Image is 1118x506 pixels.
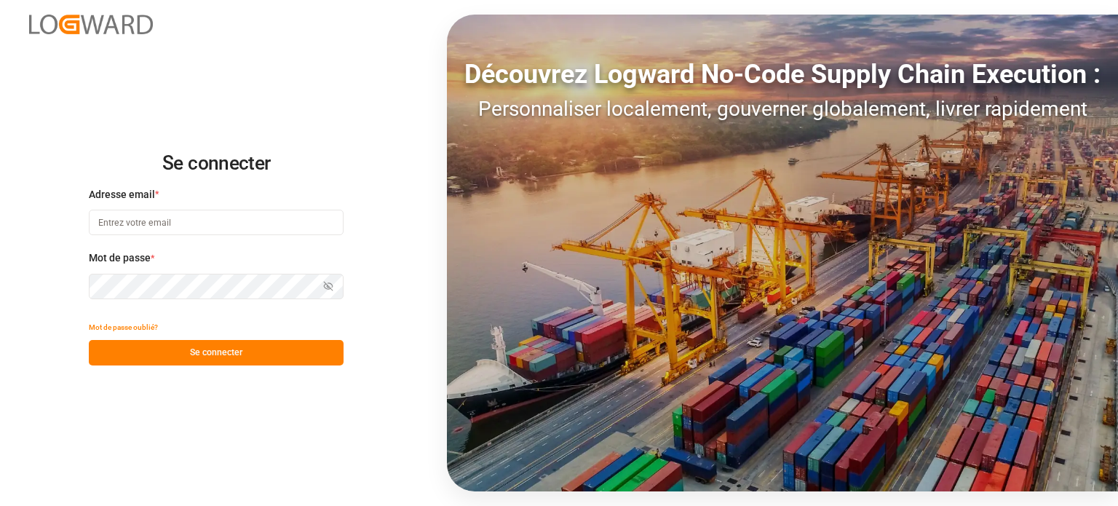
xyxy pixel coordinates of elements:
[464,59,1101,90] font: Découvrez Logward No-Code Supply Chain Execution :
[89,189,155,200] font: Adresse email
[478,97,1087,121] font: Personnaliser localement, gouverner globalement, livrer rapidement
[89,210,344,235] input: Entrez votre email
[89,315,158,340] button: Mot de passe oublié?
[162,152,270,174] font: Se connecter
[190,347,242,357] font: Se connecter
[29,15,153,34] img: Logward_new_orange.png
[89,323,158,331] font: Mot de passe oublié?
[89,340,344,365] button: Se connecter
[89,252,151,264] font: Mot de passe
